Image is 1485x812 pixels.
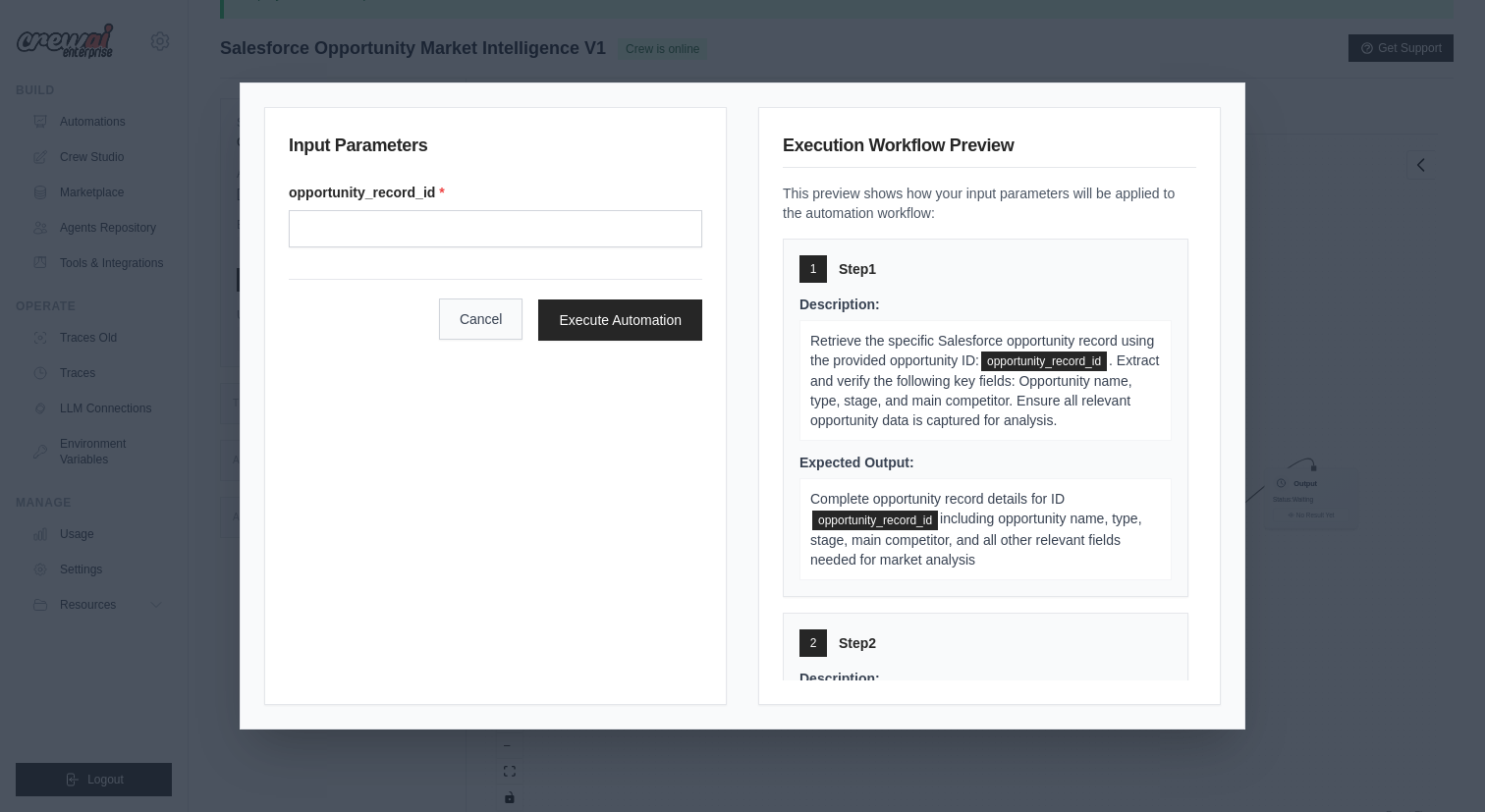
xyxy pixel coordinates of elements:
[810,333,1154,368] span: Retrieve the specific Salesforce opportunity record using the provided opportunity ID:
[812,511,938,530] span: opportunity_record_id
[810,261,817,277] span: 1
[289,132,702,167] h3: Input Parameters
[839,259,876,279] span: Step 1
[839,633,876,653] span: Step 2
[799,671,880,686] span: Description:
[810,511,1142,567] span: including opportunity name, type, stage, main competitor, and all other relevant fields needed fo...
[799,455,914,470] span: Expected Output:
[783,132,1196,168] h3: Execution Workflow Preview
[981,352,1107,371] span: opportunity_record_id
[810,491,1065,507] span: Complete opportunity record details for ID
[783,184,1196,223] p: This preview shows how your input parameters will be applied to the automation workflow:
[810,635,817,651] span: 2
[289,183,702,202] label: opportunity_record_id
[799,297,880,312] span: Description:
[439,298,523,340] button: Cancel
[538,299,702,341] button: Execute Automation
